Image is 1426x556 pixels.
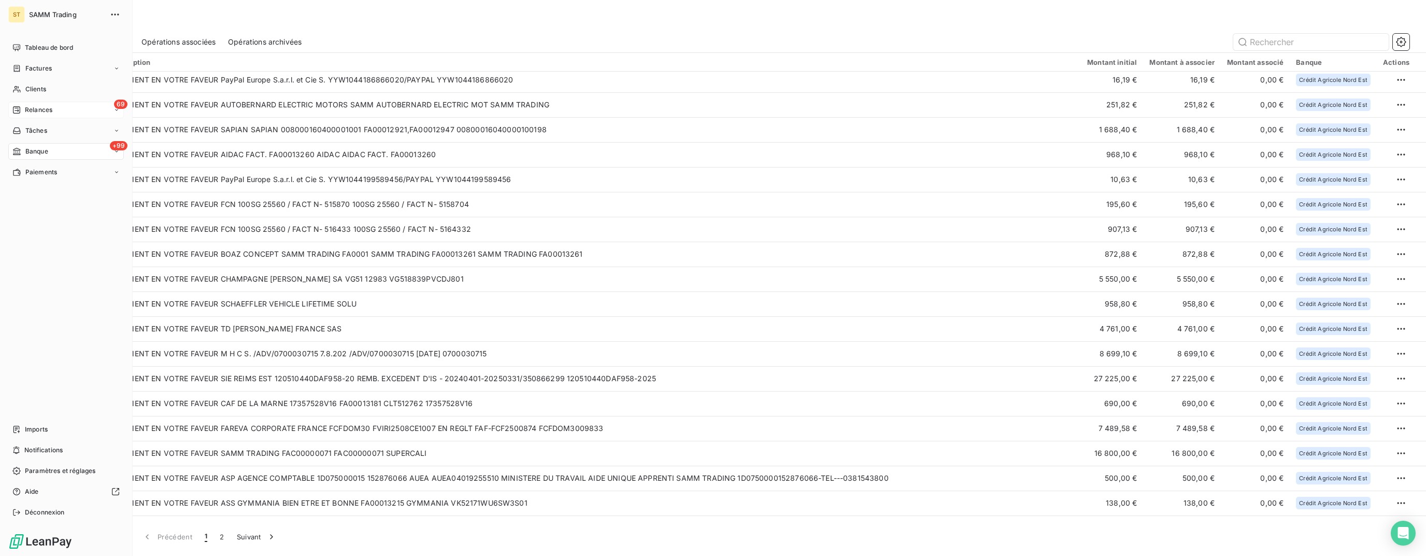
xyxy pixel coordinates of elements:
[1299,276,1367,282] span: Crédit Agricole Nord Est
[1143,441,1221,466] td: 16 800,00 €
[105,416,1081,441] td: VIREMENT EN VOTRE FAVEUR FAREVA CORPORATE FRANCE FCFDOM30 FVIRI2508CE1007 EN REGLT FAF-FCF2500874...
[1296,58,1371,66] div: Banque
[8,533,73,550] img: Logo LeanPay
[1081,466,1143,491] td: 500,00 €
[1087,58,1137,66] div: Montant initial
[25,466,95,476] span: Paramètres et réglages
[1081,366,1143,391] td: 27 225,00 €
[1081,242,1143,267] td: 872,88 €
[25,85,46,94] span: Clients
[1299,301,1367,307] span: Crédit Agricole Nord Est
[205,532,207,542] span: 1
[1391,521,1416,546] div: Open Intercom Messenger
[1299,102,1367,108] span: Crédit Agricole Nord Est
[110,141,127,150] span: +99
[1221,267,1290,291] td: 0,00 €
[105,466,1081,491] td: VIREMENT EN VOTRE FAVEUR ASP AGENCE COMPTABLE 1D075000015 152876066 AUEA AUEA04019255510 MINISTER...
[105,67,1081,92] td: VIREMENT EN VOTRE FAVEUR PayPal Europe S.a.r.l. et Cie S. YYW1044186866020/PAYPAL YYW1044186866020
[25,425,48,434] span: Imports
[136,526,198,548] button: Précédent
[105,242,1081,267] td: VIREMENT EN VOTRE FAVEUR BOAZ CONCEPT SAMM TRADING FA0001 SAMM TRADING FA00013261 SAMM TRADING FA...
[1081,142,1143,167] td: 968,10 €
[8,81,124,98] a: Clients
[1081,391,1143,416] td: 690,00 €
[1081,491,1143,516] td: 138,00 €
[8,483,124,500] a: Aide
[1143,516,1221,540] td: 27,75 €
[1143,242,1221,267] td: 872,88 €
[105,291,1081,316] td: VIREMENT EN VOTRE FAVEUR SCHAEFFLER VEHICLE LIFETIME SOLU
[1143,341,1221,366] td: 8 699,10 €
[1143,167,1221,192] td: 10,63 €
[1143,192,1221,217] td: 195,60 €
[8,463,124,479] a: Paramètres et réglages
[1143,92,1221,117] td: 251,82 €
[105,441,1081,466] td: VIREMENT EN VOTRE FAVEUR SAMM TRADING FAC00000071 FAC00000071 SUPERCALI
[228,37,302,47] span: Opérations archivées
[105,217,1081,242] td: VIREMENT EN VOTRE FAVEUR FCN 100SG 25560 / FACT N- 516433 100SG 25560 / FACT N- 5164332
[1143,117,1221,142] td: 1 688,40 €
[1081,416,1143,441] td: 7 489,58 €
[25,105,52,115] span: Relances
[1299,326,1367,332] span: Crédit Agricole Nord Est
[1299,176,1367,183] span: Crédit Agricole Nord Est
[1081,341,1143,366] td: 8 699,10 €
[105,491,1081,516] td: VIREMENT EN VOTRE FAVEUR ASS GYMMANIA BIEN ETRE ET BONNE FA00013215 GYMMANIA VK52171WU6SW3S01
[25,487,39,496] span: Aide
[1221,67,1290,92] td: 0,00 €
[1081,67,1143,92] td: 16,19 €
[1299,500,1367,506] span: Crédit Agricole Nord Est
[1221,441,1290,466] td: 0,00 €
[1143,491,1221,516] td: 138,00 €
[1143,142,1221,167] td: 968,10 €
[105,267,1081,291] td: VIREMENT EN VOTRE FAVEUR CHAMPAGNE [PERSON_NAME] SA VG51 12983 VG518839PVCDJ801
[1143,316,1221,341] td: 4 761,00 €
[1221,92,1290,117] td: 0,00 €
[1143,291,1221,316] td: 958,80 €
[8,122,124,139] a: Tâches
[1081,92,1143,117] td: 251,82 €
[8,60,124,77] a: Factures
[25,147,48,156] span: Banque
[105,516,1081,540] td: VIREMENT EN VOTRE FAVEUR C.P.A.M. REIMS 252160001253 252160001253 252160001253
[1299,475,1367,481] span: Crédit Agricole Nord Est
[1221,466,1290,491] td: 0,00 €
[8,164,124,180] a: Paiements
[105,142,1081,167] td: VIREMENT EN VOTRE FAVEUR AIDAC FACT. FA00013260 AIDAC AIDAC FACT. FA00013260
[105,316,1081,341] td: VIREMENT EN VOTRE FAVEUR TD [PERSON_NAME] FRANCE SAS
[29,10,104,19] span: SAMM Trading
[1221,217,1290,242] td: 0,00 €
[1081,167,1143,192] td: 10,63 €
[231,526,283,548] button: Suivant
[1299,151,1367,158] span: Crédit Agricole Nord Est
[1299,201,1367,207] span: Crédit Agricole Nord Est
[1221,341,1290,366] td: 0,00 €
[114,100,127,109] span: 69
[1221,491,1290,516] td: 0,00 €
[213,526,230,548] button: 2
[1081,217,1143,242] td: 907,13 €
[25,168,57,177] span: Paiements
[8,421,124,438] a: Imports
[1081,316,1143,341] td: 4 761,00 €
[1143,416,1221,441] td: 7 489,58 €
[105,391,1081,416] td: VIREMENT EN VOTRE FAVEUR CAF DE LA MARNE 17357528V16 FA00013181 CLT512762 17357528V16
[1143,267,1221,291] td: 5 550,00 €
[8,6,25,23] div: ST
[105,117,1081,142] td: VIREMENT EN VOTRE FAVEUR SAPIAN SAPIAN 008000160400001001 FA00012921,FA00012947 00800016040000100198
[1081,441,1143,466] td: 16 800,00 €
[1221,167,1290,192] td: 0,00 €
[105,341,1081,366] td: VIREMENT EN VOTRE FAVEUR M H C S. /ADV/0700030715 7.8.202 /ADV/0700030715 [DATE] 0700030715
[198,526,213,548] button: 1
[105,366,1081,391] td: VIREMENT EN VOTRE FAVEUR SIE REIMS EST 120510440DAF958-20 REMB. EXCEDENT D'IS - 20240401-20250331...
[1081,267,1143,291] td: 5 550,00 €
[1149,58,1215,66] div: Montant à associer
[1143,466,1221,491] td: 500,00 €
[25,126,47,135] span: Tâches
[1081,291,1143,316] td: 958,80 €
[1299,127,1367,133] span: Crédit Agricole Nord Est
[1227,58,1284,66] div: Montant associé
[8,102,124,118] a: 69Relances
[1299,376,1367,382] span: Crédit Agricole Nord Est
[1221,117,1290,142] td: 0,00 €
